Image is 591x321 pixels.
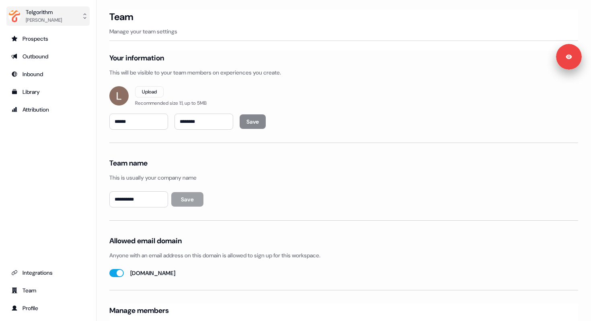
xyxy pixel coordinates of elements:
[6,302,90,315] a: Go to profile
[26,8,62,16] div: Telgorithm
[135,86,164,97] button: Upload
[11,35,85,43] div: Prospects
[11,106,85,114] div: Attribution
[109,53,164,63] h4: Your information
[6,284,90,297] a: Go to team
[109,27,578,35] p: Manage your team settings
[11,304,85,312] div: Profile
[11,269,85,277] div: Integrations
[6,32,90,45] a: Go to prospects
[130,269,175,277] label: [DOMAIN_NAME]
[109,86,129,106] img: eyJ0eXBlIjoicHJveHkiLCJzcmMiOiJodHRwczovL2ltYWdlcy5jbGVyay5kZXYvb2F1dGhfZ29vZ2xlL2ltZ18yckduWUF2c...
[109,68,578,77] p: This will be visible to your team members on experiences you create.
[11,70,85,78] div: Inbound
[109,174,578,182] p: This is usually your company name
[171,192,203,207] button: Save
[11,286,85,294] div: Team
[6,266,90,279] a: Go to integrations
[6,85,90,98] a: Go to templates
[11,52,85,60] div: Outbound
[109,236,182,246] h4: Allowed email domain
[11,88,85,96] div: Library
[109,251,578,259] p: Anyone with an email address on this domain is allowed to sign up for this workspace.
[6,68,90,81] a: Go to Inbound
[6,50,90,63] a: Go to outbound experience
[6,103,90,116] a: Go to attribution
[135,99,207,107] div: Recommended size 1:1, up to 5MB
[26,16,62,24] div: [PERSON_NAME]
[109,306,169,315] h4: Manage members
[6,6,90,26] button: Telgorithm[PERSON_NAME]
[109,158,148,168] h4: Team name
[109,11,133,23] h3: Team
